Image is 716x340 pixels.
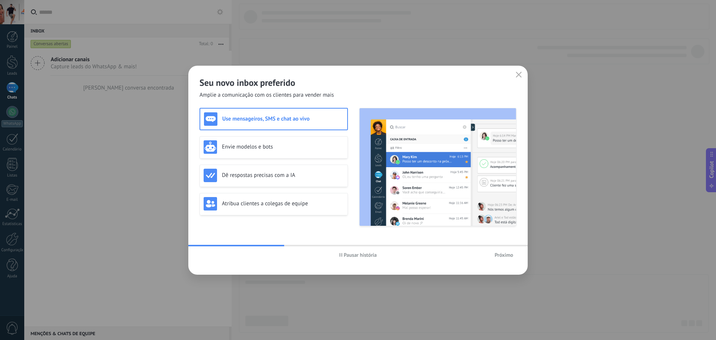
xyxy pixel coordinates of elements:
[336,249,380,261] button: Pausar história
[222,143,344,150] h3: Envie modelos e bots
[222,200,344,207] h3: Atribua clientes a colegas de equipe
[222,172,344,179] h3: Dê respostas precisas com a IA
[344,252,377,258] span: Pausar história
[200,91,334,99] span: Amplie a comunicação com os clientes para vender mais
[491,249,516,261] button: Próximo
[200,77,516,88] h2: Seu novo inbox preferido
[222,115,343,122] h3: Use mensageiros, SMS e chat ao vivo
[494,252,513,258] span: Próximo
